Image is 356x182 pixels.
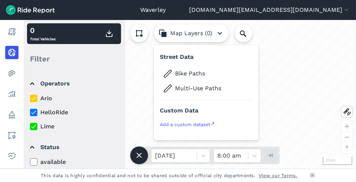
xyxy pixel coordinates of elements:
a: View our Terms. [259,172,298,179]
div: Filter [27,47,121,70]
button: Map Layers (0) [154,24,229,42]
a: Heatmaps [5,67,19,80]
button: Multi-Use Paths [160,82,252,94]
span: Bike Paths [175,69,249,78]
label: HelloRide [30,108,119,117]
a: Realtime [5,46,19,59]
a: Add a custom dataset [160,121,252,133]
label: Ario [30,94,119,103]
label: Lime [30,122,119,131]
a: Analyze [5,87,19,101]
input: Search Location or Vehicles [235,24,264,42]
a: Report [5,25,19,38]
h3: Custom Data [160,106,252,118]
span: Multi-Use Paths [175,84,249,93]
button: [DOMAIN_NAME][EMAIL_ADDRESS][DOMAIN_NAME] [189,6,350,14]
div: 0 [30,25,56,36]
label: available [30,158,119,166]
summary: Operators [30,73,118,94]
div: loading [24,20,356,169]
div: Total Vehicles [30,25,56,43]
a: Waverley [140,6,166,14]
h3: Street Data [160,53,252,64]
a: Areas [5,129,19,142]
a: Health [5,149,19,163]
summary: Status [30,137,118,158]
img: Ride Report [6,5,55,15]
a: Policy [5,108,19,121]
button: Bike Paths [160,67,252,79]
